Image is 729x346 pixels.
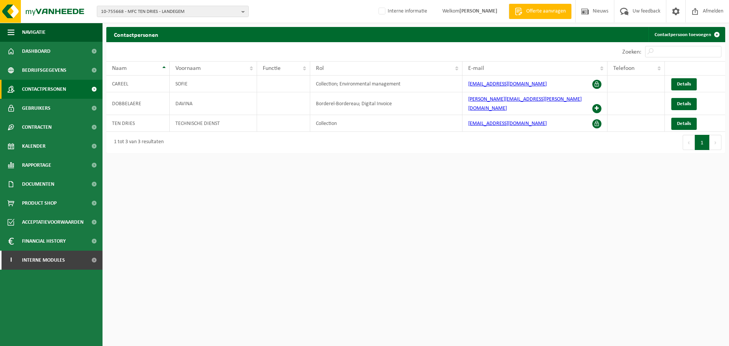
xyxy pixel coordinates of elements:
[170,115,257,132] td: TECHNISCHE DIENST
[377,6,427,17] label: Interne informatie
[468,65,484,71] span: E-mail
[677,82,691,87] span: Details
[649,27,724,42] a: Contactpersoon toevoegen
[671,98,697,110] a: Details
[22,251,65,270] span: Interne modules
[683,135,695,150] button: Previous
[106,115,170,132] td: TEN DRIES
[710,135,721,150] button: Next
[468,96,582,111] a: [PERSON_NAME][EMAIL_ADDRESS][PERSON_NAME][DOMAIN_NAME]
[101,6,238,17] span: 10-755668 - MFC TEN DRIES - LANDEGEM
[316,65,324,71] span: Rol
[22,137,46,156] span: Kalender
[671,78,697,90] a: Details
[263,65,281,71] span: Functie
[22,175,54,194] span: Documenten
[468,81,547,87] a: [EMAIL_ADDRESS][DOMAIN_NAME]
[22,194,57,213] span: Product Shop
[509,4,571,19] a: Offerte aanvragen
[112,65,127,71] span: Naam
[22,42,50,61] span: Dashboard
[22,156,51,175] span: Rapportage
[110,136,164,149] div: 1 tot 3 van 3 resultaten
[22,213,84,232] span: Acceptatievoorwaarden
[310,115,463,132] td: Collection
[97,6,249,17] button: 10-755668 - MFC TEN DRIES - LANDEGEM
[170,92,257,115] td: DAVINA
[695,135,710,150] button: 1
[106,92,170,115] td: DOBBELAERE
[22,99,50,118] span: Gebruikers
[310,76,463,92] td: Collection; Environmental management
[613,65,634,71] span: Telefoon
[468,121,547,126] a: [EMAIL_ADDRESS][DOMAIN_NAME]
[677,121,691,126] span: Details
[622,49,641,55] label: Zoeken:
[671,118,697,130] a: Details
[22,23,46,42] span: Navigatie
[22,61,66,80] span: Bedrijfsgegevens
[22,232,66,251] span: Financial History
[170,76,257,92] td: SOFIE
[22,80,66,99] span: Contactpersonen
[8,251,14,270] span: I
[459,8,497,14] strong: [PERSON_NAME]
[524,8,568,15] span: Offerte aanvragen
[175,65,201,71] span: Voornaam
[310,92,463,115] td: Borderel-Bordereau; Digital Invoice
[677,101,691,106] span: Details
[106,27,166,42] h2: Contactpersonen
[106,76,170,92] td: CAREEL
[22,118,52,137] span: Contracten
